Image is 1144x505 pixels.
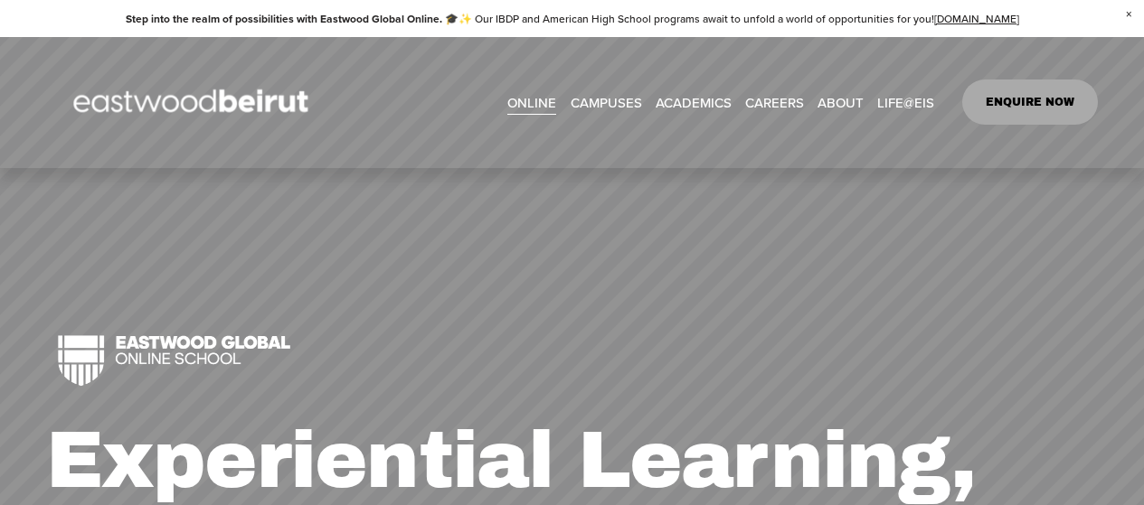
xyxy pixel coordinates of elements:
a: ONLINE [507,89,556,116]
span: ACADEMICS [656,90,732,115]
a: CAREERS [745,89,804,116]
a: folder dropdown [818,89,864,116]
a: [DOMAIN_NAME] [934,11,1019,26]
span: CAMPUSES [571,90,642,115]
a: folder dropdown [877,89,934,116]
a: folder dropdown [656,89,732,116]
span: LIFE@EIS [877,90,934,115]
span: ABOUT [818,90,864,115]
a: folder dropdown [571,89,642,116]
img: EastwoodIS Global Site [46,56,341,148]
a: ENQUIRE NOW [962,79,1099,125]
